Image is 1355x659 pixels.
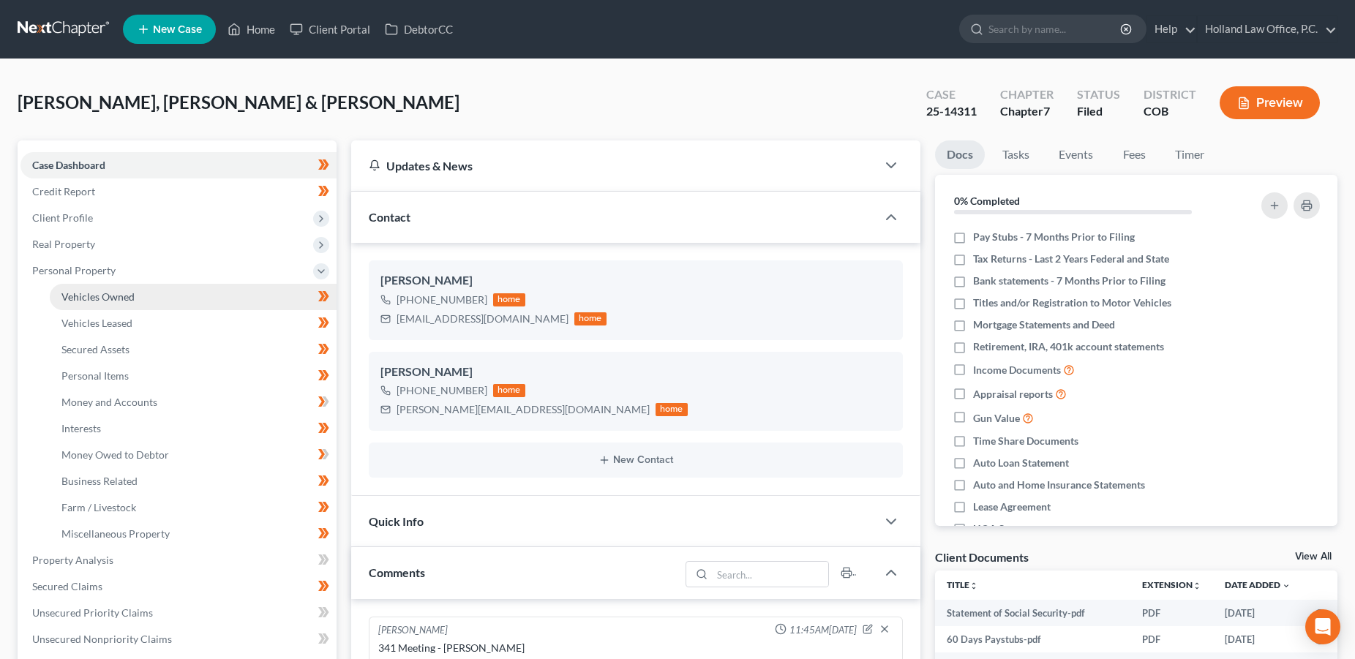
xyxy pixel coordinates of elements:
div: Open Intercom Messenger [1305,609,1340,644]
span: Secured Claims [32,580,102,592]
a: Titleunfold_more [947,579,978,590]
a: Case Dashboard [20,152,337,178]
span: New Case [153,24,202,35]
span: Retirement, IRA, 401k account statements [973,339,1164,354]
span: 7 [1043,104,1050,118]
span: Credit Report [32,185,95,197]
a: Vehicles Leased [50,310,337,336]
span: Case Dashboard [32,159,105,171]
span: Farm / Livestock [61,501,136,513]
a: Help [1147,16,1196,42]
span: Auto Loan Statement [973,456,1069,470]
a: Vehicles Owned [50,284,337,310]
div: home [656,403,688,416]
span: 11:45AM[DATE] [789,623,857,637]
a: Secured Assets [50,336,337,363]
a: Holland Law Office, P.C. [1198,16,1337,42]
a: Personal Items [50,363,337,389]
td: 60 Days Paystubs-pdf [935,626,1130,652]
div: Client Documents [935,549,1029,565]
span: Business Related [61,475,138,487]
div: [PERSON_NAME] [380,272,891,290]
span: Property Analysis [32,554,113,566]
a: Business Related [50,468,337,494]
a: Date Added expand_more [1225,579,1291,590]
span: Money and Accounts [61,396,157,408]
button: Preview [1220,86,1320,119]
span: Vehicles Leased [61,317,132,329]
i: expand_more [1282,581,1291,590]
span: Gun Value [973,411,1020,426]
span: Quick Info [369,514,424,528]
input: Search by name... [988,15,1122,42]
a: Miscellaneous Property [50,521,337,547]
div: 25-14311 [926,103,977,120]
a: Tasks [991,140,1041,169]
a: Unsecured Nonpriority Claims [20,626,337,652]
div: [PHONE_NUMBER] [397,293,487,307]
a: Money and Accounts [50,389,337,415]
a: Credit Report [20,178,337,205]
a: Farm / Livestock [50,494,337,521]
span: HOA Statement [973,521,1046,536]
span: Appraisal reports [973,387,1053,402]
a: Events [1047,140,1105,169]
span: Unsecured Nonpriority Claims [32,633,172,645]
span: Pay Stubs - 7 Months Prior to Filing [973,230,1135,244]
td: [DATE] [1213,626,1302,652]
div: District [1144,86,1196,103]
a: Unsecured Priority Claims [20,600,337,626]
strong: 0% Completed [954,195,1020,207]
span: Interests [61,422,101,434]
span: Auto and Home Insurance Statements [973,478,1145,492]
span: Income Documents [973,363,1061,377]
div: Filed [1077,103,1120,120]
td: [DATE] [1213,600,1302,626]
a: Client Portal [282,16,378,42]
span: Vehicles Owned [61,290,135,303]
span: Personal Items [61,369,129,382]
i: unfold_more [969,581,978,590]
a: Secured Claims [20,573,337,600]
div: [PERSON_NAME] [380,364,891,381]
span: Bank statements - 7 Months Prior to Filing [973,274,1166,288]
span: Money Owed to Debtor [61,448,169,461]
a: Money Owed to Debtor [50,442,337,468]
span: Secured Assets [61,343,130,355]
span: Tax Returns - Last 2 Years Federal and State [973,252,1169,266]
td: Statement of Social Security-pdf [935,600,1130,626]
div: [PHONE_NUMBER] [397,383,487,398]
div: COB [1144,103,1196,120]
div: home [493,293,525,306]
a: DebtorCC [378,16,460,42]
input: Search... [713,562,829,587]
div: Status [1077,86,1120,103]
div: Chapter [1000,86,1054,103]
span: Real Property [32,238,95,250]
td: PDF [1130,600,1213,626]
td: PDF [1130,626,1213,652]
div: Chapter [1000,103,1054,120]
div: Case [926,86,977,103]
span: Mortgage Statements and Deed [973,317,1115,332]
a: Home [220,16,282,42]
a: Extensionunfold_more [1142,579,1201,590]
span: [PERSON_NAME], [PERSON_NAME] & [PERSON_NAME] [18,91,459,113]
a: Timer [1163,140,1216,169]
span: Titles and/or Registration to Motor Vehicles [973,295,1171,310]
a: Property Analysis [20,547,337,573]
button: New Contact [380,454,891,466]
span: Contact [369,210,410,224]
div: home [493,384,525,397]
div: Updates & News [369,158,859,173]
span: Miscellaneous Property [61,527,170,540]
i: unfold_more [1193,581,1201,590]
span: Lease Agreement [973,500,1051,514]
div: [PERSON_NAME][EMAIL_ADDRESS][DOMAIN_NAME] [397,402,650,417]
a: Docs [935,140,985,169]
span: Unsecured Priority Claims [32,606,153,619]
span: Client Profile [32,211,93,224]
a: Fees [1111,140,1157,169]
div: [PERSON_NAME] [378,623,448,638]
span: Comments [369,565,425,579]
